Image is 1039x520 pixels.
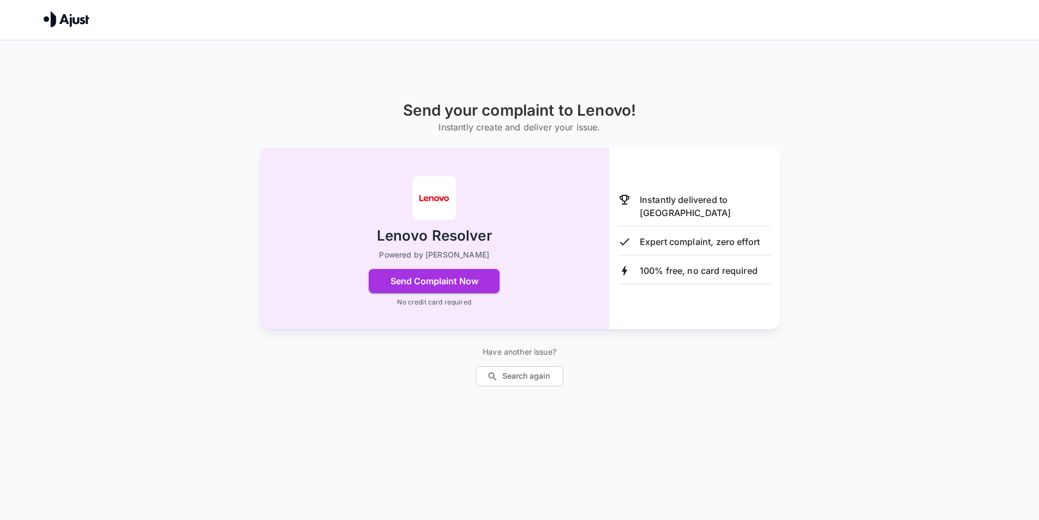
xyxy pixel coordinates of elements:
h1: Send your complaint to Lenovo! [403,101,636,119]
button: Search again [476,366,563,386]
h2: Lenovo Resolver [377,226,492,246]
p: No credit card required [397,297,471,307]
p: 100% free, no card required [640,264,758,277]
p: Powered by [PERSON_NAME] [379,249,489,260]
p: Have another issue? [476,346,563,357]
img: Lenovo [412,176,456,220]
p: Instantly delivered to [GEOGRAPHIC_DATA] [640,193,771,219]
h6: Instantly create and deliver your issue. [403,119,636,135]
button: Send Complaint Now [369,269,500,293]
img: Ajust [44,11,89,27]
p: Expert complaint, zero effort [640,235,760,248]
